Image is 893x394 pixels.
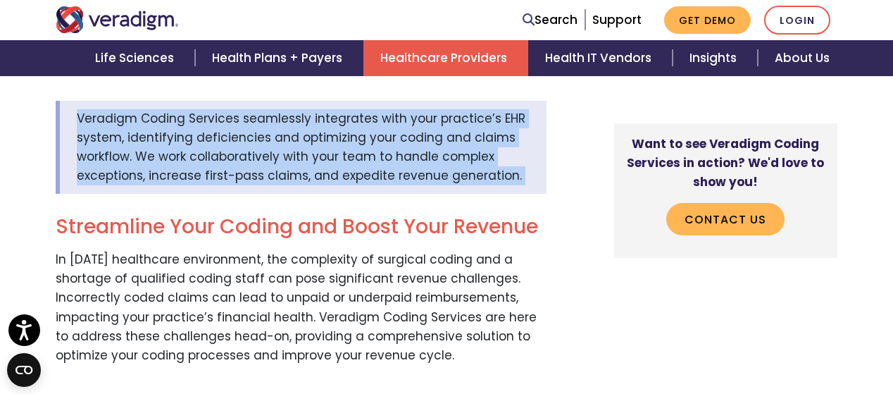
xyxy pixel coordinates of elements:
[764,6,830,35] a: Login
[195,40,363,76] a: Health Plans + Payers
[7,353,41,387] button: Open CMP widget
[56,250,547,365] p: In [DATE] healthcare environment, the complexity of surgical coding and a shortage of qualified c...
[77,110,525,185] span: Veradigm Coding Services seamlessly integrates with your practice’s EHR system, identifying defic...
[666,204,785,236] a: Contact Us
[592,11,642,28] a: Support
[528,40,673,76] a: Health IT Vendors
[758,40,847,76] a: About Us
[627,135,824,190] strong: Want to see Veradigm Coding Services in action? We'd love to show you!
[56,215,547,239] h2: Streamline Your Coding and Boost Your Revenue
[673,40,758,76] a: Insights
[523,11,577,30] a: Search
[78,40,195,76] a: Life Sciences
[664,6,751,34] a: Get Demo
[363,40,528,76] a: Healthcare Providers
[823,324,876,377] iframe: Drift Chat Widget
[56,6,179,33] img: Veradigm logo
